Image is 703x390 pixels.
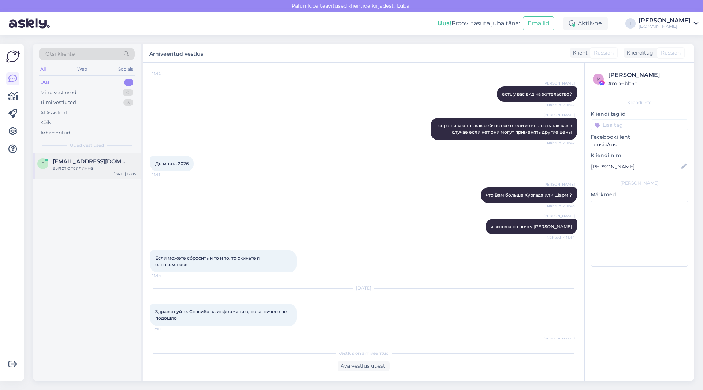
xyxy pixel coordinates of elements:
span: Russian [661,49,681,57]
div: Klient [570,49,588,57]
div: # mjx6bb5n [608,79,686,88]
span: спрашиваю так как сейчас все отели хотят знать так как в случае если нет они могут применять друг... [438,123,573,135]
span: Nähtud ✓ 11:43 [547,203,575,209]
span: Uued vestlused [70,142,104,149]
span: Otsi kliente [45,50,75,58]
a: [PERSON_NAME][DOMAIN_NAME] [639,18,699,29]
p: Facebooki leht [591,133,688,141]
span: До марта 2026 [155,161,189,166]
span: я вышлю на почту [PERSON_NAME] [491,224,572,229]
div: Arhiveeritud [40,129,70,137]
p: Tuusik/rus [591,141,688,149]
div: Aktiivne [563,17,608,30]
p: Kliendi tag'id [591,110,688,118]
span: есть у вас вид на жительство? [502,91,572,97]
div: [PERSON_NAME] [639,18,691,23]
img: Askly Logo [6,49,20,63]
div: [DATE] 12:05 [114,171,136,177]
span: 12:10 [152,326,180,332]
span: m [596,76,600,82]
span: что Вам больше Хургада или Шарм ? [486,192,572,198]
span: Если можете сбросить и то и то, то скиньте я ознакомлюсь [155,255,261,267]
div: [PERSON_NAME] [608,71,686,79]
div: Proovi tasuta juba täna: [438,19,520,28]
div: Socials [117,64,135,74]
div: Klienditugi [624,49,655,57]
span: t.karpovits@samelin.ee [53,158,129,165]
span: [PERSON_NAME] [543,336,575,342]
span: [PERSON_NAME] [543,213,575,219]
span: Luba [395,3,412,9]
span: Nähtud ✓ 11:44 [547,235,575,240]
div: Web [76,64,89,74]
div: 3 [123,99,133,106]
div: [DATE] [150,285,577,291]
p: Kliendi nimi [591,152,688,159]
div: Kliendi info [591,99,688,106]
span: Здравствуйте. Спасибо за информацию, пока ничего не подошло [155,309,288,321]
span: [PERSON_NAME] [543,182,575,187]
span: Russian [594,49,614,57]
label: Arhiveeritud vestlus [149,48,203,58]
span: t [42,161,44,166]
p: Märkmed [591,191,688,198]
div: [DOMAIN_NAME] [639,23,691,29]
div: 1 [124,79,133,86]
span: [PERSON_NAME] [543,112,575,118]
div: Minu vestlused [40,89,77,96]
span: Nähtud ✓ 11:42 [547,102,575,108]
b: Uus! [438,20,451,27]
div: All [39,64,47,74]
div: [PERSON_NAME] [591,180,688,186]
input: Lisa nimi [591,163,680,171]
span: Nähtud ✓ 11:42 [547,140,575,146]
div: вылет с таллинна [53,165,136,171]
div: Tiimi vestlused [40,99,76,106]
span: Vestlus on arhiveeritud [339,350,389,357]
div: T [625,18,636,29]
div: AI Assistent [40,109,67,116]
span: 11:44 [152,273,180,278]
div: Kõik [40,119,51,126]
div: 0 [123,89,133,96]
div: Ava vestlus uuesti [338,361,390,371]
span: 11:43 [152,172,180,177]
div: Uus [40,79,50,86]
input: Lisa tag [591,119,688,130]
span: [PERSON_NAME] [543,81,575,86]
button: Emailid [523,16,554,30]
span: 11:42 [152,71,180,76]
